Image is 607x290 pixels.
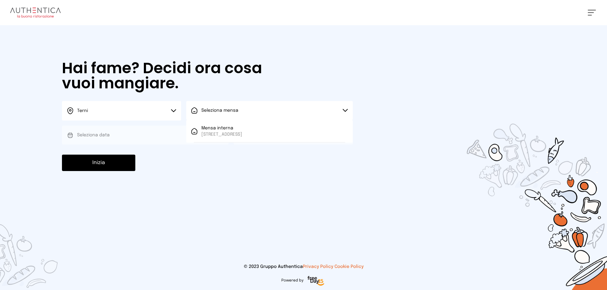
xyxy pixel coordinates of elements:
button: Inizia [62,155,135,171]
span: Powered by [281,278,303,283]
button: Seleziona data [62,126,229,145]
span: Seleziona mensa [201,108,238,113]
a: Cookie Policy [334,264,364,269]
img: logo-freeday.3e08031.png [306,275,326,287]
span: Seleziona data [77,133,110,137]
span: Mensa interna [201,125,242,131]
span: [STREET_ADDRESS] [201,131,242,138]
p: © 2023 Gruppo Authentica [10,263,597,270]
button: Seleziona mensa [186,101,353,120]
a: Privacy Policy [303,264,333,269]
